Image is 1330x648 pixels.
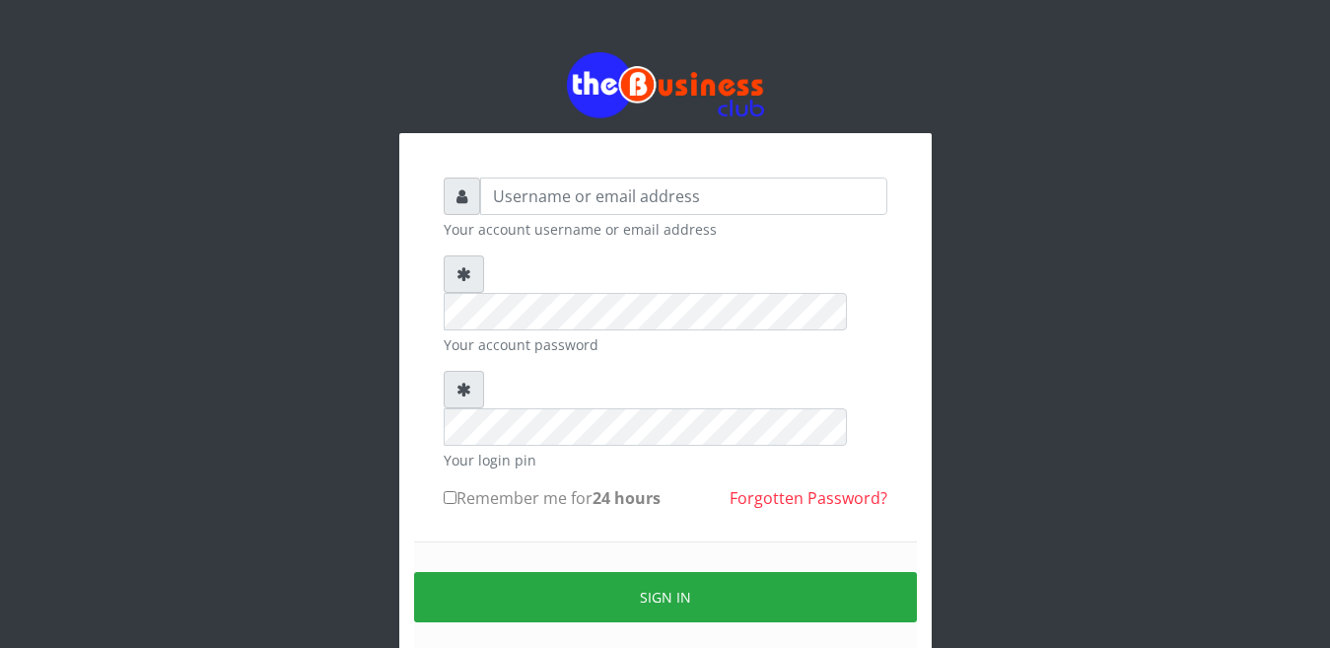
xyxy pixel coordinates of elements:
button: Sign in [414,572,917,622]
input: Username or email address [480,178,887,215]
input: Remember me for24 hours [444,491,456,504]
a: Forgotten Password? [730,487,887,509]
small: Your account password [444,334,887,355]
b: 24 hours [593,487,661,509]
small: Your login pin [444,450,887,470]
label: Remember me for [444,486,661,510]
small: Your account username or email address [444,219,887,240]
